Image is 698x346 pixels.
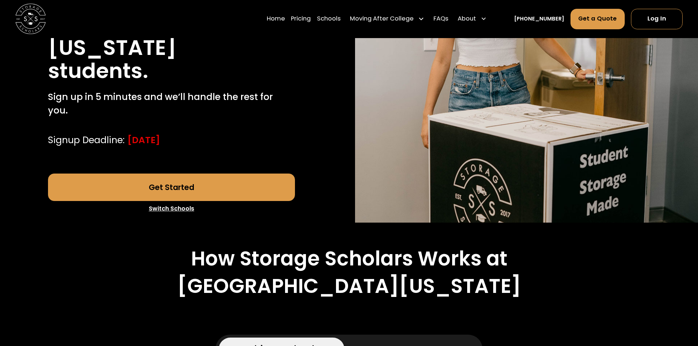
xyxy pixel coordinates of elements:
h2: [GEOGRAPHIC_DATA][US_STATE] [177,274,521,298]
div: About [455,8,490,30]
img: Storage Scholars main logo [15,4,46,34]
a: Log In [631,9,683,29]
a: [PHONE_NUMBER] [514,15,564,23]
h1: [GEOGRAPHIC_DATA][US_STATE] [48,13,295,59]
a: Home [267,8,285,30]
div: [DATE] [128,133,160,147]
a: Get Started [48,174,295,201]
div: About [458,15,476,24]
a: Switch Schools [48,201,295,216]
a: Schools [317,8,341,30]
h2: How Storage Scholars Works at [191,247,507,271]
h1: students. [48,59,148,82]
a: FAQs [433,8,448,30]
a: Pricing [291,8,311,30]
a: Get a Quote [570,9,625,29]
p: Sign up in 5 minutes and we’ll handle the rest for you. [48,90,295,118]
div: Signup Deadline: [48,133,125,147]
div: Moving After College [350,15,414,24]
div: Moving After College [347,8,428,30]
